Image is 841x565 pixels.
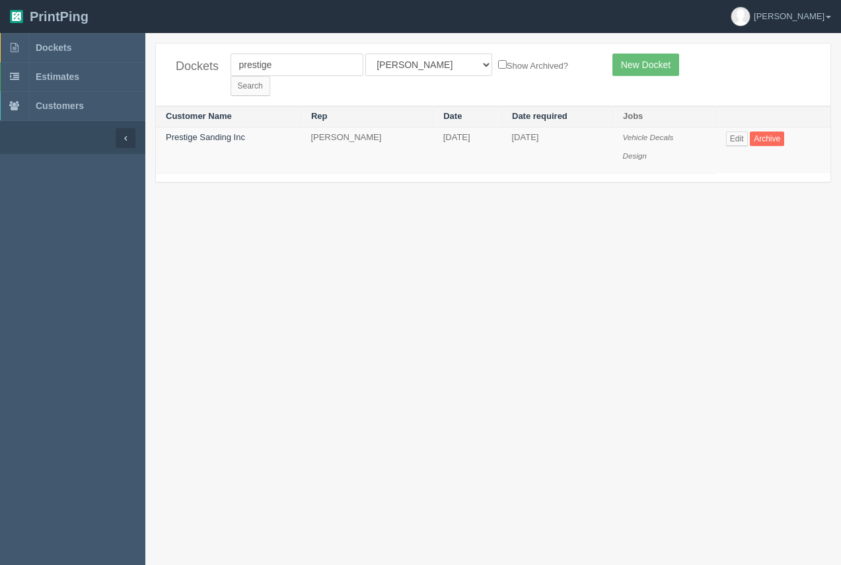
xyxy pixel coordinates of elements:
[622,151,646,160] i: Design
[166,132,245,142] a: Prestige Sanding Inc
[622,133,673,141] i: Vehicle Decals
[311,111,328,121] a: Rep
[36,42,71,53] span: Dockets
[750,132,784,146] a: Archive
[176,60,211,73] h4: Dockets
[612,54,679,76] a: New Docket
[512,111,567,121] a: Date required
[443,111,462,121] a: Date
[498,60,507,69] input: Show Archived?
[10,10,23,23] img: logo-3e63b451c926e2ac314895c53de4908e5d424f24456219fb08d385ab2e579770.png
[498,57,568,73] label: Show Archived?
[433,127,502,173] td: [DATE]
[231,54,363,76] input: Customer Name
[36,100,84,111] span: Customers
[502,127,613,173] td: [DATE]
[612,106,715,128] th: Jobs
[301,127,433,173] td: [PERSON_NAME]
[36,71,79,82] span: Estimates
[166,111,232,121] a: Customer Name
[726,132,748,146] a: Edit
[731,7,750,26] img: avatar_default-7531ab5dedf162e01f1e0bb0964e6a185e93c5c22dfe317fb01d7f8cd2b1632c.jpg
[231,76,270,96] input: Search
